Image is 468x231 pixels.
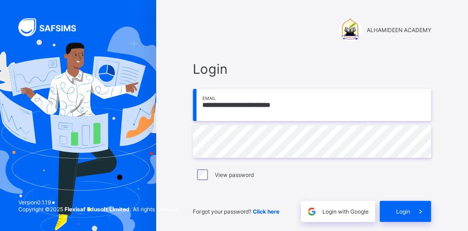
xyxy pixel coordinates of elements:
[214,171,253,178] label: View password
[18,18,87,36] img: SAFSIMS Logo
[18,206,180,213] span: Copyright © 2025 All rights reserved.
[396,208,410,215] span: Login
[366,27,431,33] span: ALHAMIDEEN ACADEMY
[322,208,368,215] span: Login with Google
[193,61,431,77] span: Login
[193,208,279,215] span: Forgot your password?
[306,206,317,217] img: google.396cfc9801f0270233282035f929180a.svg
[65,206,131,213] strong: Flexisaf Edusoft Limited.
[252,208,279,215] a: Click here
[18,199,180,206] span: Version 0.1.19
